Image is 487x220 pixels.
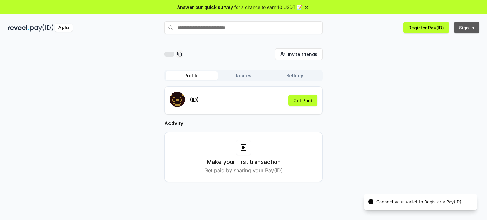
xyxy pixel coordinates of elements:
[275,48,323,60] button: Invite friends
[204,167,283,174] p: Get paid by sharing your Pay(ID)
[166,71,218,80] button: Profile
[190,96,199,104] p: (ID)
[164,119,323,127] h2: Activity
[269,71,321,80] button: Settings
[288,95,317,106] button: Get Paid
[177,4,233,10] span: Answer our quick survey
[403,22,449,33] button: Register Pay(ID)
[234,4,302,10] span: for a chance to earn 10 USDT 📝
[218,71,269,80] button: Routes
[55,24,73,32] div: Alpha
[30,24,54,32] img: pay_id
[376,199,461,205] div: Connect your wallet to Register a Pay(ID)
[454,22,479,33] button: Sign In
[8,24,29,32] img: reveel_dark
[207,158,281,167] h3: Make your first transaction
[288,51,317,58] span: Invite friends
